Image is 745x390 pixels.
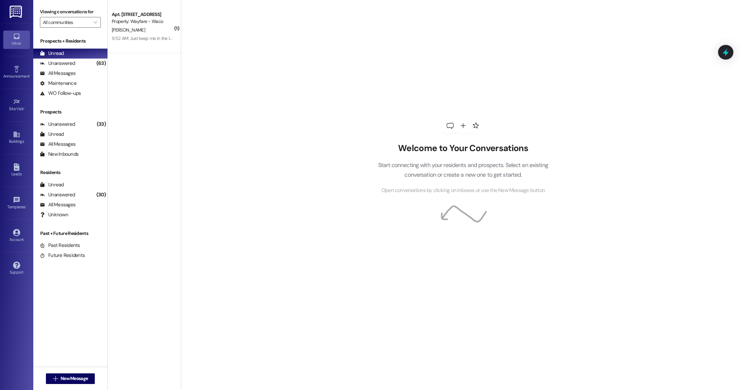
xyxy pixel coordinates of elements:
a: Inbox [3,31,30,49]
div: Prospects [33,108,107,115]
div: Future Residents [40,252,85,259]
input: All communities [43,17,90,28]
div: (33) [95,119,107,129]
span: New Message [61,375,88,382]
a: Site Visit • [3,96,30,114]
h2: Welcome to Your Conversations [368,143,558,154]
div: Maintenance [40,80,76,87]
div: (30) [95,190,107,200]
div: Apt. [STREET_ADDRESS] [112,11,173,18]
i:  [93,20,97,25]
div: Prospects + Residents [33,38,107,45]
label: Viewing conversations for [40,7,101,17]
a: Support [3,260,30,278]
div: Unread [40,131,64,138]
a: Leads [3,161,30,179]
div: WO Follow-ups [40,90,81,97]
div: New Inbounds [40,151,78,158]
div: All Messages [40,70,75,77]
div: Unanswered [40,121,75,128]
div: All Messages [40,141,75,148]
div: Past Residents [40,242,80,249]
img: ResiDesk Logo [10,6,23,18]
a: Account [3,227,30,245]
div: Unread [40,50,64,57]
a: Templates • [3,194,30,212]
div: Unread [40,181,64,188]
div: All Messages [40,201,75,208]
span: • [26,204,27,208]
p: Start connecting with your residents and prospects. Select an existing conversation or create a n... [368,160,558,179]
span: [PERSON_NAME] [112,27,145,33]
a: Buildings [3,129,30,147]
div: Unknown [40,211,68,218]
span: • [24,105,25,110]
span: • [30,73,31,78]
div: Unanswered [40,60,75,67]
div: 9:52 AM: Just keep me in the loop [112,35,177,41]
button: New Message [46,373,95,384]
div: Property: Wayfare - Waco [112,18,173,25]
div: (63) [95,58,107,69]
div: Residents [33,169,107,176]
span: Open conversations by clicking on inboxes or use the New Message button [381,186,545,195]
div: Past + Future Residents [33,230,107,237]
div: Unanswered [40,191,75,198]
i:  [53,376,58,381]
